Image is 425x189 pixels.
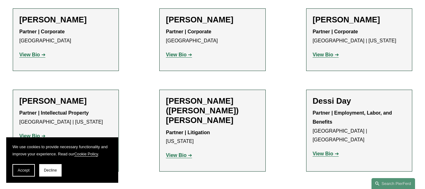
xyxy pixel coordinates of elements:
[313,151,339,156] a: View Bio
[166,153,186,158] strong: View Bio
[313,27,406,45] p: [GEOGRAPHIC_DATA] | [US_STATE]
[19,15,112,25] h2: [PERSON_NAME]
[166,15,259,25] h2: [PERSON_NAME]
[74,152,98,156] a: Cookie Policy
[12,164,35,177] button: Accept
[19,29,65,34] strong: Partner | Corporate
[313,52,339,57] a: View Bio
[166,29,211,34] strong: Partner | Corporate
[313,52,333,57] strong: View Bio
[371,178,415,189] a: Search this site
[19,52,45,57] a: View Bio
[166,153,192,158] a: View Bio
[18,168,30,172] span: Accept
[19,133,40,139] strong: View Bio
[44,168,57,172] span: Decline
[39,164,62,177] button: Decline
[19,133,45,139] a: View Bio
[313,110,394,125] strong: Partner | Employment, Labor, and Benefits
[19,52,40,57] strong: View Bio
[166,96,259,125] h2: [PERSON_NAME] ([PERSON_NAME]) [PERSON_NAME]
[12,144,112,158] p: We use cookies to provide necessary functionality and improve your experience. Read our .
[313,151,333,156] strong: View Bio
[19,110,89,116] strong: Partner | Intellectual Property
[166,52,192,57] a: View Bio
[313,109,406,144] p: [GEOGRAPHIC_DATA] | [GEOGRAPHIC_DATA]
[166,130,210,135] strong: Partner | Litigation
[166,128,259,146] p: [US_STATE]
[19,96,112,106] h2: [PERSON_NAME]
[19,109,112,127] p: [GEOGRAPHIC_DATA] | [US_STATE]
[6,137,118,183] section: Cookie banner
[313,96,406,106] h2: Dessi Day
[19,27,112,45] p: [GEOGRAPHIC_DATA]
[166,27,259,45] p: [GEOGRAPHIC_DATA]
[313,15,406,25] h2: [PERSON_NAME]
[313,29,358,34] strong: Partner | Corporate
[166,52,186,57] strong: View Bio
